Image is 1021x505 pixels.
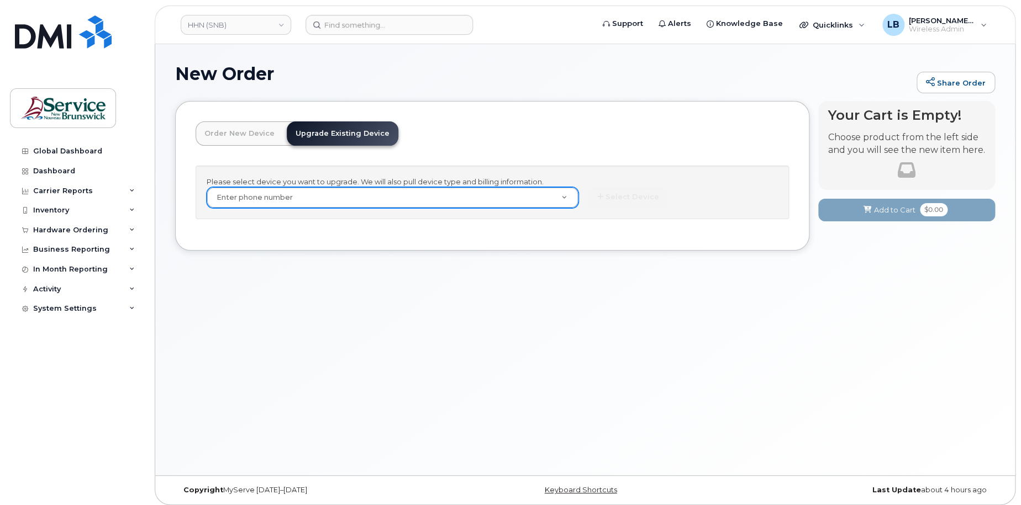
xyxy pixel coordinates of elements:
[175,486,449,495] div: MyServe [DATE]–[DATE]
[874,205,915,215] span: Add to Cart
[818,199,995,221] button: Add to Cart $0.00
[207,188,578,208] a: Enter phone number
[828,131,985,157] p: Choose product from the left side and you will see the new item here.
[175,64,911,83] h1: New Order
[872,486,921,494] strong: Last Update
[917,72,995,94] a: Share Order
[722,486,995,495] div: about 4 hours ago
[196,121,283,146] a: Order New Device
[196,166,789,219] div: Please select device you want to upgrade. We will also pull device type and billing information.
[828,108,985,123] h4: Your Cart is Empty!
[183,486,223,494] strong: Copyright
[287,121,398,146] a: Upgrade Existing Device
[920,203,948,216] span: $0.00
[544,486,617,494] a: Keyboard Shortcuts
[210,193,293,203] span: Enter phone number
